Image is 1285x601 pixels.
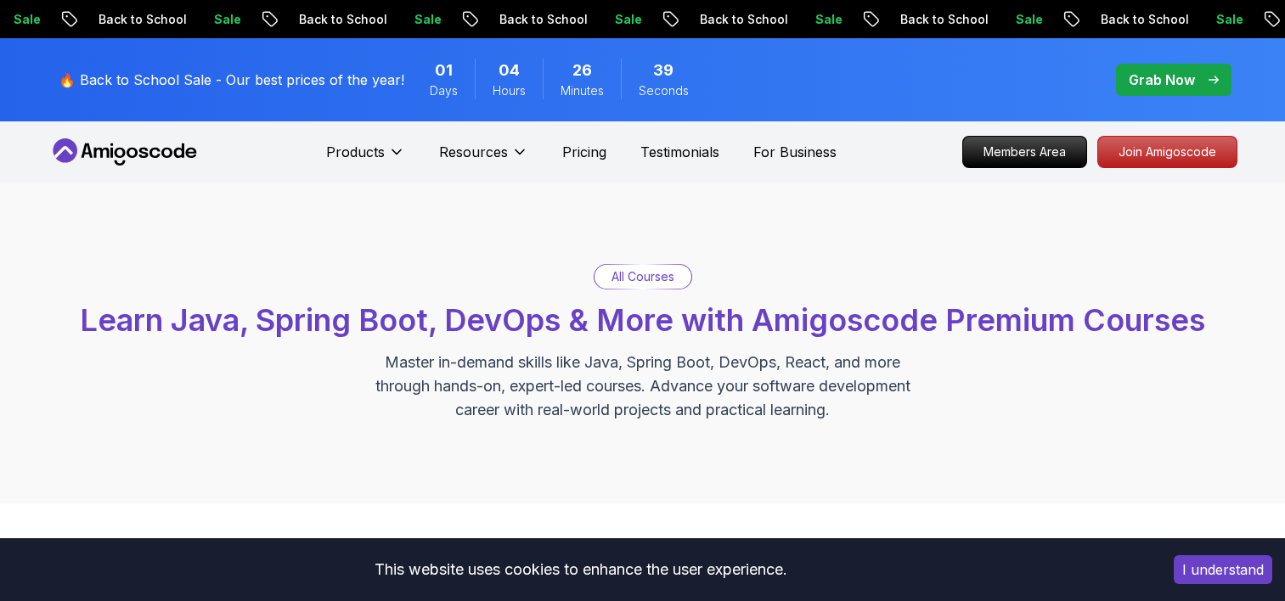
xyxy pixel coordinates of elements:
a: Testimonials [640,142,719,162]
p: All Courses [612,268,674,285]
p: Join Amigoscode [1098,137,1237,167]
button: Resources [439,142,528,176]
p: Resources [439,142,508,162]
p: Sale [184,11,239,28]
p: Grab Now [1129,70,1195,90]
p: Master in-demand skills like Java, Spring Boot, DevOps, React, and more through hands-on, expert-... [358,351,928,422]
span: Hours [493,82,526,99]
span: 39 Seconds [653,59,673,82]
a: Join Amigoscode [1097,136,1237,168]
button: Products [326,142,405,176]
span: Learn Java, Spring Boot, DevOps & More with Amigoscode Premium Courses [80,301,1205,339]
p: Back to School [871,11,986,28]
p: Sale [786,11,840,28]
a: Pricing [562,142,606,162]
p: Sale [385,11,439,28]
p: Back to School [470,11,585,28]
span: 4 Hours [499,59,520,82]
span: 26 Minutes [572,59,592,82]
p: Sale [585,11,640,28]
p: Back to School [670,11,786,28]
p: Back to School [1071,11,1186,28]
p: Products [326,142,385,162]
span: Days [430,82,458,99]
a: For Business [753,142,837,162]
p: Sale [1186,11,1241,28]
span: 1 Days [435,59,453,82]
a: Members Area [962,136,1087,168]
span: Minutes [561,82,604,99]
div: This website uses cookies to enhance the user experience. [13,551,1148,588]
span: Seconds [639,82,689,99]
p: 🔥 Back to School Sale - Our best prices of the year! [59,70,404,90]
p: Back to School [69,11,184,28]
p: Sale [986,11,1040,28]
p: Back to School [269,11,385,28]
p: Members Area [963,137,1086,167]
button: Accept cookies [1174,555,1272,584]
